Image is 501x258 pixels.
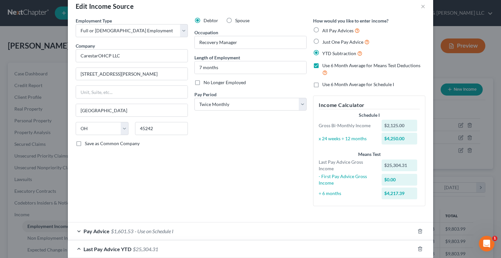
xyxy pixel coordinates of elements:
span: Last Pay Advice YTD [83,246,131,252]
div: x 24 weeks ÷ 12 months [315,135,378,142]
span: All Pay Advices [322,28,354,33]
div: Edit Income Source [76,2,134,11]
span: Save as Common Company [85,141,140,146]
input: Enter address... [76,68,188,80]
span: $25,304.31 [133,246,158,252]
label: How would you like to enter income? [313,17,388,24]
span: 1 [492,236,497,241]
input: Enter city... [76,104,188,116]
span: $1,601.53 [111,228,133,234]
label: Occupation [194,29,218,36]
button: × [421,2,425,10]
div: Schedule I [319,112,420,118]
span: Company [76,43,95,49]
div: $4,250.00 [382,133,417,144]
div: $2,125.00 [382,120,417,131]
span: YTD Subtraction [322,51,356,56]
div: $4,217.39 [382,188,417,199]
div: - First Pay Advice Gross Income [315,173,378,186]
span: Use 6 Month Average for Schedule I [322,82,394,87]
div: Gross Bi-Monthly Income [315,122,378,129]
div: ÷ 6 months [315,190,378,197]
span: Pay Advice [83,228,110,234]
span: - Use on Schedule I [135,228,174,234]
div: $0.00 [382,174,417,186]
span: Use 6 Month Average for Means Test Deductions [322,63,420,68]
span: Pay Period [194,92,217,97]
span: Spouse [235,18,250,23]
div: Last Pay Advice Gross Income [315,159,378,172]
span: No Longer Employed [204,80,246,85]
input: ex: 2 years [195,61,306,74]
iframe: Intercom live chat [479,236,494,251]
span: Debtor [204,18,218,23]
h5: Income Calculator [319,101,420,109]
span: Just One Pay Advice [322,39,363,45]
input: Unit, Suite, etc... [76,86,188,98]
input: Search company by name... [76,49,188,62]
span: Employment Type [76,18,112,23]
div: Means Test [319,151,420,158]
label: Length of Employment [194,54,240,61]
input: Enter zip... [135,122,188,135]
div: $25,304.31 [382,159,417,171]
input: -- [195,36,306,49]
